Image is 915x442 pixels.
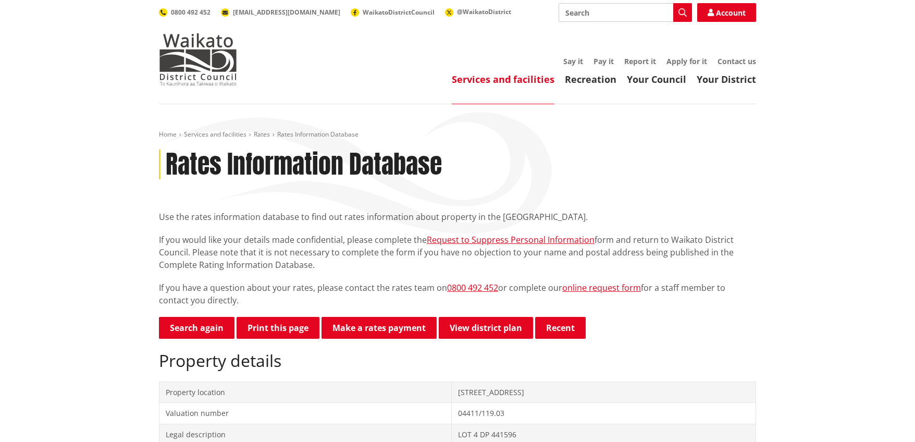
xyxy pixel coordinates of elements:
span: [EMAIL_ADDRESS][DOMAIN_NAME] [233,8,340,17]
a: WaikatoDistrictCouncil [351,8,435,17]
span: 0800 492 452 [171,8,211,17]
button: Recent [535,317,586,339]
a: Recreation [565,73,616,85]
h1: Rates Information Database [166,150,442,180]
a: [EMAIL_ADDRESS][DOMAIN_NAME] [221,8,340,17]
span: Rates Information Database [277,130,358,139]
span: WaikatoDistrictCouncil [363,8,435,17]
a: Account [697,3,756,22]
a: Your Council [627,73,686,85]
a: Make a rates payment [322,317,437,339]
span: @WaikatoDistrict [457,7,511,16]
a: Rates [254,130,270,139]
a: Home [159,130,177,139]
a: Search again [159,317,234,339]
p: If you have a question about your rates, please contact the rates team on or complete our for a s... [159,281,756,306]
p: Use the rates information database to find out rates information about property in the [GEOGRAPHI... [159,211,756,223]
a: online request form [562,282,641,293]
a: Report it [624,56,656,66]
td: [STREET_ADDRESS] [451,382,756,403]
a: Pay it [593,56,614,66]
a: View district plan [439,317,533,339]
p: If you would like your details made confidential, please complete the form and return to Waikato ... [159,234,756,271]
a: Apply for it [666,56,707,66]
img: Waikato District Council - Te Kaunihera aa Takiwaa o Waikato [159,33,237,85]
a: Request to Suppress Personal Information [427,234,595,245]
td: Valuation number [159,403,452,424]
input: Search input [559,3,692,22]
nav: breadcrumb [159,130,756,139]
td: 04411/119.03 [451,403,756,424]
a: Services and facilities [452,73,554,85]
a: Contact us [718,56,756,66]
a: 0800 492 452 [159,8,211,17]
a: Your District [697,73,756,85]
a: Services and facilities [184,130,246,139]
button: Print this page [237,317,319,339]
h2: Property details [159,351,756,371]
a: @WaikatoDistrict [445,7,511,16]
a: 0800 492 452 [447,282,498,293]
a: Say it [563,56,583,66]
iframe: Messenger Launcher [867,398,905,436]
td: Property location [159,382,452,403]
